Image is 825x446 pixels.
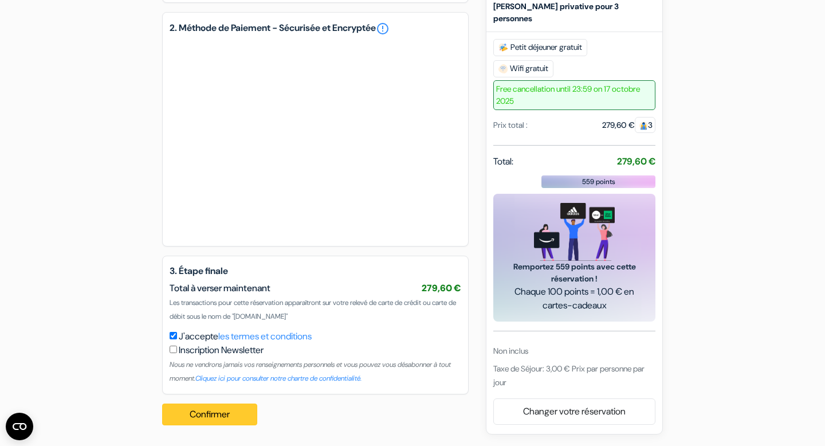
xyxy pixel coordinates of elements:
a: Changer votre réservation [494,401,655,422]
iframe: Cadre de saisie sécurisé pour le paiement [181,52,450,225]
button: Confirmer [162,404,257,425]
strong: 279,60 € [617,155,655,167]
span: Les transactions pour cette réservation apparaîtront sur votre relevé de carte de crédit ou carte... [170,298,456,321]
label: J'accepte [179,330,312,343]
span: Wifi gratuit [493,60,553,77]
a: les termes et conditions [218,330,312,342]
span: 3 [635,117,655,133]
label: Inscription Newsletter [179,343,264,357]
span: Total: [493,155,513,169]
img: free_wifi.svg [498,64,508,73]
span: Remportez 559 points avec cette réservation ! [507,261,642,285]
img: gift_card_hero_new.png [534,203,615,261]
div: Prix total : [493,119,528,131]
small: Nous ne vendrons jamais vos renseignements personnels et vous pouvez vous désabonner à tout moment. [170,360,451,383]
button: Ouvrir le widget CMP [6,413,33,440]
span: Chaque 100 points = 1,00 € en cartes-cadeaux [507,285,642,312]
a: Cliquez ici pour consulter notre chartre de confidentialité. [195,374,362,383]
a: error_outline [376,22,390,36]
span: Taxe de Séjour: 3,00 € Prix par personne par jour [493,363,645,388]
span: 279,60 € [422,282,461,294]
span: Petit déjeuner gratuit [493,39,587,56]
h5: 2. Méthode de Paiement - Sécurisée et Encryptée [170,22,461,36]
img: guest.svg [639,122,648,130]
span: Free cancellation until 23:59 on 17 octobre 2025 [493,80,655,110]
h5: 3. Étape finale [170,265,461,276]
span: 559 points [582,177,615,187]
div: 279,60 € [602,119,655,131]
div: Non inclus [493,345,655,357]
img: free_breakfast.svg [498,43,508,52]
span: Total à verser maintenant [170,282,270,294]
